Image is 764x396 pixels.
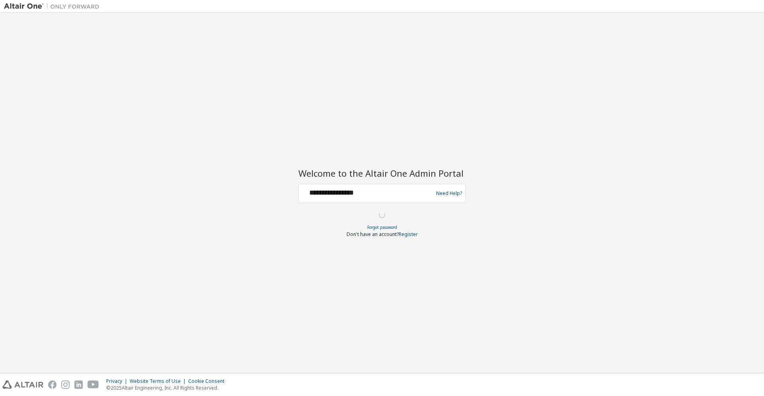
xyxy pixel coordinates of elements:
[61,380,70,389] img: instagram.svg
[188,378,229,384] div: Cookie Consent
[4,2,103,10] img: Altair One
[298,168,466,179] h2: Welcome to the Altair One Admin Portal
[88,380,99,389] img: youtube.svg
[347,231,399,238] span: Don't have an account?
[48,380,57,389] img: facebook.svg
[106,384,229,391] p: © 2025 Altair Engineering, Inc. All Rights Reserved.
[130,378,188,384] div: Website Terms of Use
[399,231,418,238] a: Register
[106,378,130,384] div: Privacy
[367,224,397,230] a: Forgot password
[2,380,43,389] img: altair_logo.svg
[74,380,83,389] img: linkedin.svg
